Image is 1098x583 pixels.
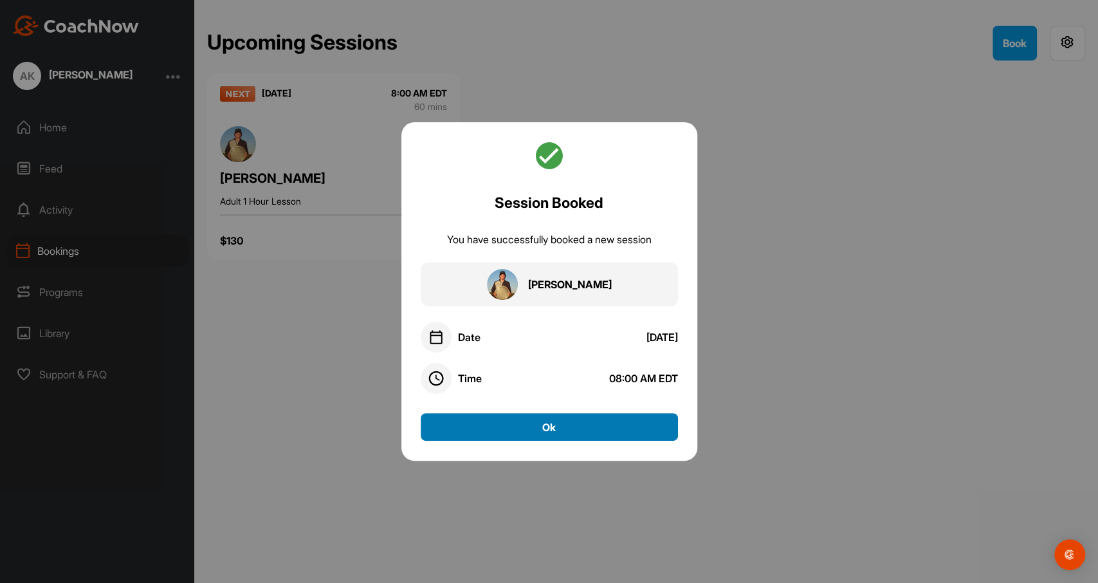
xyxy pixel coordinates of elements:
h2: Session Booked [495,192,603,214]
img: time [428,371,444,386]
img: square_d878ab059a2e71ed704595ecd2975d9d.jpg [487,269,518,300]
div: 08:00 AM EDT [609,372,678,385]
button: Ok [421,413,678,441]
div: Date [458,331,480,344]
div: [PERSON_NAME] [528,277,612,292]
div: You have successfully booked a new session [447,232,652,247]
div: Open Intercom Messenger [1054,539,1085,570]
img: date [428,329,444,345]
div: [DATE] [646,331,678,344]
div: Time [458,372,482,385]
